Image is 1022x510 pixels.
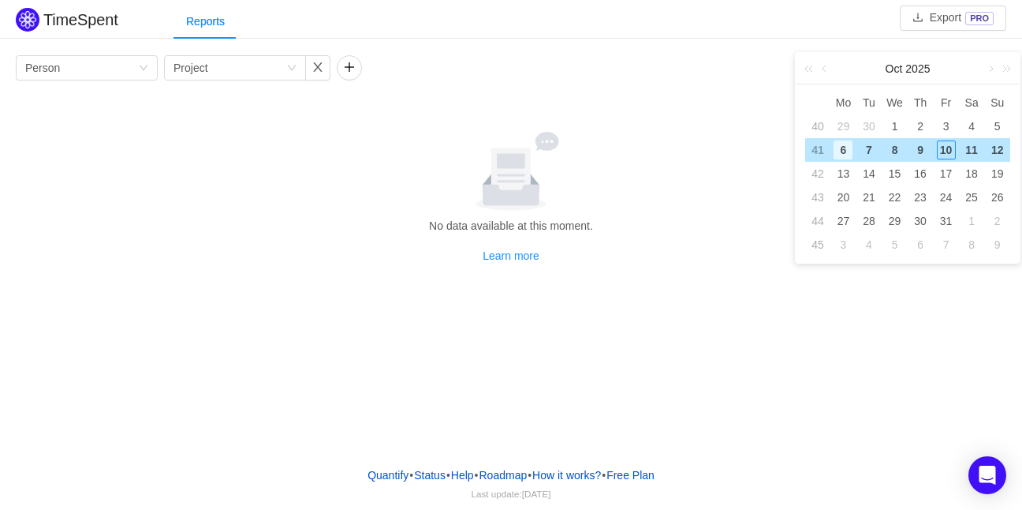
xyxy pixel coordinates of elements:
[933,162,959,186] td: October 17, 2025
[937,188,956,207] div: 24
[602,469,606,482] span: •
[805,138,830,162] td: 41
[984,114,1010,138] td: October 5, 2025
[984,233,1010,257] td: November 9, 2025
[886,188,905,207] div: 22
[882,186,908,209] td: October 22, 2025
[911,164,930,183] div: 16
[856,138,882,162] td: October 7, 2025
[532,463,602,487] button: How it works?
[856,162,882,186] td: October 14, 2025
[830,233,856,257] td: November 3, 2025
[984,91,1010,114] th: Sun
[988,164,1007,183] div: 19
[908,96,934,110] span: Th
[446,469,450,482] span: •
[962,117,981,136] div: 4
[830,209,856,233] td: October 27, 2025
[834,188,852,207] div: 20
[968,456,1006,494] div: Open Intercom Messenger
[911,235,930,254] div: 6
[962,235,981,254] div: 8
[886,117,905,136] div: 1
[959,138,985,162] td: October 11, 2025
[988,117,1007,136] div: 5
[933,96,959,110] span: Fr
[933,186,959,209] td: October 24, 2025
[860,212,878,231] div: 28
[834,212,852,231] div: 27
[830,162,856,186] td: October 13, 2025
[908,209,934,233] td: October 30, 2025
[834,235,852,254] div: 3
[908,186,934,209] td: October 23, 2025
[959,209,985,233] td: November 1, 2025
[337,55,362,81] button: icon: plus
[937,141,956,159] div: 10
[988,188,1007,207] div: 26
[984,186,1010,209] td: October 26, 2025
[860,117,878,136] div: 30
[830,96,856,110] span: Mo
[959,91,985,114] th: Sat
[911,117,930,136] div: 2
[830,114,856,138] td: September 29, 2025
[988,235,1007,254] div: 9
[413,463,446,487] a: Status
[367,463,409,487] a: Quantify
[25,56,60,80] div: Person
[911,212,930,231] div: 30
[994,53,1014,84] a: Next year (Control + right)
[139,63,148,74] i: icon: down
[959,233,985,257] td: November 8, 2025
[860,164,878,183] div: 14
[882,114,908,138] td: October 1, 2025
[959,114,985,138] td: October 4, 2025
[908,138,934,162] td: October 9, 2025
[43,11,118,28] h2: TimeSpent
[860,188,878,207] div: 21
[830,138,856,162] td: October 6, 2025
[173,4,237,39] div: Reports
[856,114,882,138] td: September 30, 2025
[984,96,1010,110] span: Su
[962,188,981,207] div: 25
[287,63,297,74] i: icon: down
[305,55,330,81] button: icon: close
[886,235,905,254] div: 5
[984,138,1010,162] td: October 12, 2025
[908,233,934,257] td: November 6, 2025
[984,209,1010,233] td: November 2, 2025
[429,219,593,232] span: No data available at this moment.
[834,164,852,183] div: 13
[834,141,852,159] div: 6
[933,233,959,257] td: November 7, 2025
[937,212,956,231] div: 31
[801,53,822,84] a: Last year (Control + left)
[450,463,475,487] a: Help
[988,141,1007,159] div: 12
[886,164,905,183] div: 15
[904,53,931,84] a: 2025
[173,56,208,80] div: Project
[962,212,981,231] div: 1
[911,188,930,207] div: 23
[937,235,956,254] div: 7
[933,91,959,114] th: Fri
[479,463,528,487] a: Roadmap
[937,117,956,136] div: 3
[856,233,882,257] td: November 4, 2025
[884,53,905,84] a: Oct
[933,209,959,233] td: October 31, 2025
[860,141,878,159] div: 7
[409,469,413,482] span: •
[856,91,882,114] th: Tue
[805,186,830,209] td: 43
[856,186,882,209] td: October 21, 2025
[908,162,934,186] td: October 16, 2025
[962,141,981,159] div: 11
[882,96,908,110] span: We
[819,53,833,84] a: Previous month (PageUp)
[882,209,908,233] td: October 29, 2025
[606,463,655,487] button: Free Plan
